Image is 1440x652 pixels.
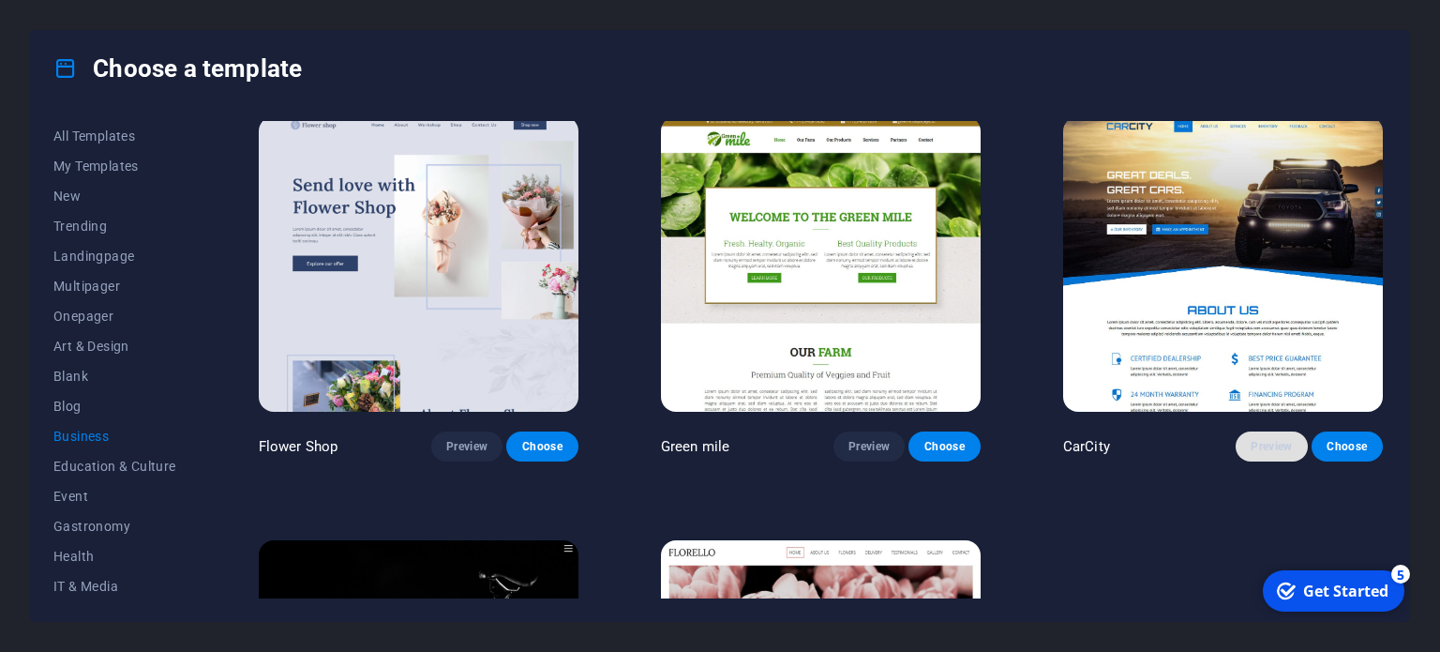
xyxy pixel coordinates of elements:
span: Business [53,429,176,444]
button: All Templates [53,121,176,151]
span: Blank [53,369,176,384]
span: New [53,189,176,204]
img: CarCity [1063,116,1383,411]
button: IT & Media [53,571,176,601]
button: Health [53,541,176,571]
button: Onepager [53,301,176,331]
span: Education & Culture [53,459,176,474]
span: Choose [1327,439,1368,454]
img: Green mile [661,116,981,411]
button: Art & Design [53,331,176,361]
p: Flower Shop [259,437,338,456]
h4: Choose a template [53,53,302,83]
button: Business [53,421,176,451]
button: Preview [833,432,905,462]
p: Green mile [661,437,729,456]
button: Gastronomy [53,511,176,541]
span: Choose [923,439,965,454]
span: Landingpage [53,249,176,264]
span: Art & Design [53,339,176,354]
span: Health [53,549,176,564]
span: Choose [521,439,562,454]
button: Trending [53,211,176,241]
button: Choose [908,432,980,462]
button: Preview [431,432,502,462]
span: Preview [848,439,890,454]
button: My Templates [53,151,176,181]
button: Blank [53,361,176,391]
span: Blog [53,399,176,414]
span: All Templates [53,129,176,144]
p: CarCity [1063,437,1110,456]
button: New [53,181,176,211]
button: Blog [53,391,176,421]
button: Choose [506,432,577,462]
span: Preview [1251,439,1292,454]
span: Event [53,489,176,504]
button: Event [53,481,176,511]
span: Gastronomy [53,519,176,534]
img: Flower Shop [259,116,578,411]
span: Preview [446,439,487,454]
span: My Templates [53,159,176,174]
div: Get Started [51,18,136,38]
button: Education & Culture [53,451,176,481]
span: IT & Media [53,579,176,594]
span: Multipager [53,279,176,294]
div: Get Started 5 items remaining, 0% complete [10,8,152,49]
span: Trending [53,219,176,234]
button: Preview [1236,432,1307,462]
button: Landingpage [53,241,176,271]
span: Onepager [53,309,176,324]
button: Choose [1312,432,1383,462]
button: Multipager [53,271,176,301]
div: 5 [139,2,157,21]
